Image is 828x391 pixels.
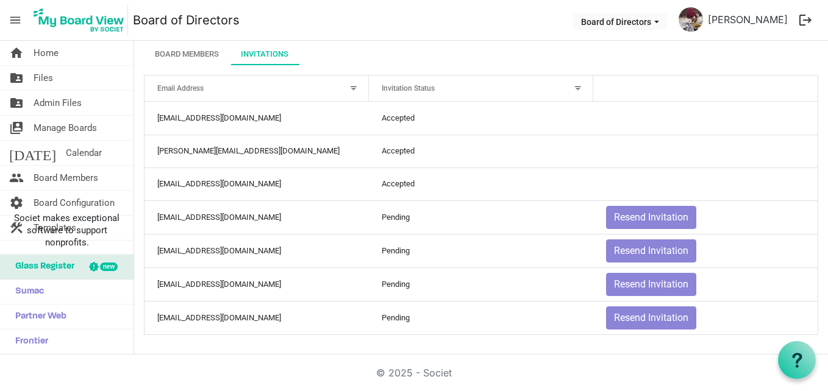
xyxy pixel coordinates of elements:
td: Resend Invitation is template cell column header [593,267,818,301]
span: menu [4,9,27,32]
td: Pending column header Invitation Status [369,267,593,301]
button: Resend Invitation [606,206,696,229]
div: tab-header [144,43,818,65]
td: Accepted column header Invitation Status [369,102,593,135]
td: is template cell column header [593,167,818,200]
div: new [100,262,118,271]
span: Frontier [9,329,48,354]
span: Board Members [34,166,98,190]
td: Resend Invitation is template cell column header [593,234,818,267]
td: Pending column header Invitation Status [369,234,593,267]
span: Invitation Status [382,84,435,93]
span: [DATE] [9,141,56,165]
td: Pending column header Invitation Status [369,301,593,334]
a: Board of Directors [133,8,240,32]
td: Accepted column header Invitation Status [369,167,593,200]
span: people [9,166,24,190]
td: Pending column header Invitation Status [369,200,593,234]
img: My Board View Logo [30,5,128,35]
span: settings [9,191,24,215]
span: home [9,41,24,65]
span: Board Configuration [34,191,115,215]
button: Resend Invitation [606,239,696,262]
a: My Board View Logo [30,5,133,35]
a: [PERSON_NAME] [703,7,793,32]
td: Resend Invitation is template cell column header [593,200,818,234]
span: Sumac [9,280,44,304]
span: Files [34,66,53,90]
button: Resend Invitation [606,273,696,296]
td: audra@hrideahub.com column header Email Address [145,135,369,167]
span: Home [34,41,59,65]
span: Partner Web [9,305,66,329]
td: israeliekanem@gmail.com column header Email Address [145,301,369,334]
td: ditsha_fairuz9@outlook.com column header Email Address [145,267,369,301]
td: Resend Invitation is template cell column header [593,301,818,334]
td: heather@imperialtheatre.ca column header Email Address [145,200,369,234]
span: Calendar [66,141,102,165]
td: is template cell column header [593,102,818,135]
button: Board of Directors dropdownbutton [573,13,667,30]
img: a6ah0srXjuZ-12Q8q2R8a_YFlpLfa_R6DrblpP7LWhseZaehaIZtCsKbqyqjCVmcIyzz-CnSwFS6VEpFR7BkWg_thumb.png [679,7,703,32]
button: logout [793,7,818,33]
td: robertjhowlett@outlook.com column header Email Address [145,167,369,200]
span: Societ makes exceptional software to support nonprofits. [5,212,128,248]
div: Board Members [155,48,219,60]
span: folder_shared [9,91,24,115]
td: alan_pippy88@hotmail.com column header Email Address [145,102,369,135]
span: folder_shared [9,66,24,90]
a: © 2025 - Societ [376,367,452,379]
td: colleensmall13@gmail.com column header Email Address [145,234,369,267]
span: Manage Boards [34,116,97,140]
span: switch_account [9,116,24,140]
td: is template cell column header [593,135,818,167]
span: Email Address [157,84,204,93]
div: Invitations [241,48,288,60]
span: Glass Register [9,255,74,279]
span: Admin Files [34,91,82,115]
button: Resend Invitation [606,306,696,329]
td: Accepted column header Invitation Status [369,135,593,167]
